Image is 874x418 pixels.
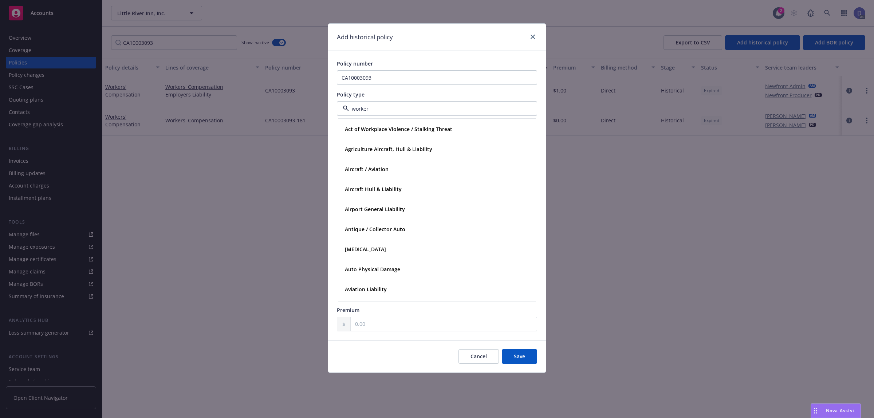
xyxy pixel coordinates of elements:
strong: Aircraft / Aviation [345,166,389,173]
strong: Aircraft Hull & Liability [345,186,402,193]
button: Nova Assist [811,403,861,418]
input: Filter by keyword [349,105,522,113]
button: Cancel [458,349,499,364]
span: Cancel [471,353,487,360]
h1: Add historical policy [337,32,393,42]
span: Nova Assist [826,407,855,414]
strong: Aviation Liability [345,286,387,293]
strong: Antique / Collector Auto [345,226,405,233]
strong: Agriculture Aircraft, Hull & Liability [345,146,432,153]
strong: [MEDICAL_DATA] [345,246,386,253]
div: Drag to move [811,404,820,418]
strong: Act of Workplace Violence / Stalking Threat [345,126,452,133]
input: 0.00 [351,317,537,331]
strong: Auto Physical Damage [345,266,400,273]
span: Policy type [337,91,365,98]
span: Save [514,353,525,360]
span: Premium [337,307,359,313]
span: Policy number [337,60,373,67]
button: Save [502,349,537,364]
strong: Airport General Liability [345,206,405,213]
a: close [528,32,537,41]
